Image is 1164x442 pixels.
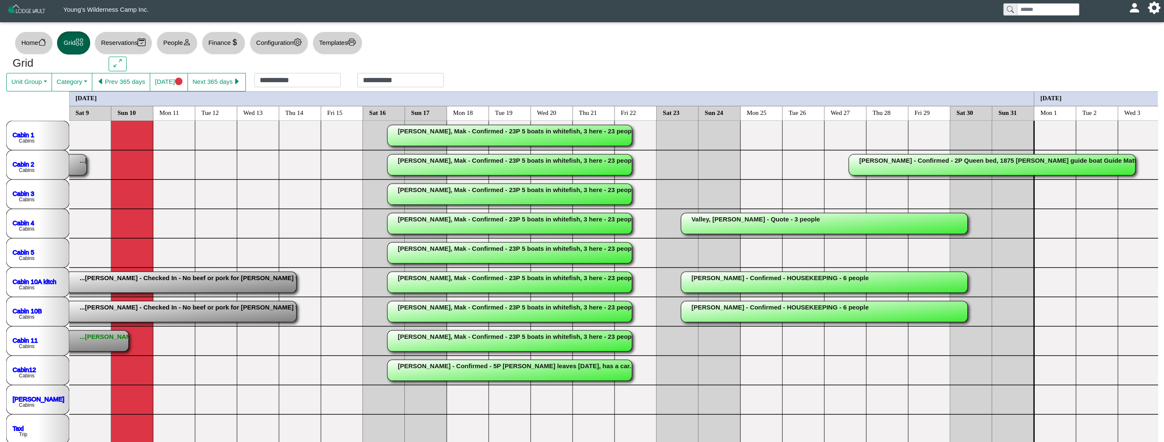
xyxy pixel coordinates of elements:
text: Cabins [19,285,34,291]
text: Sat 30 [956,109,973,116]
a: Cabin 1 [13,131,34,138]
text: Cabins [19,255,34,261]
text: Cabins [19,373,34,379]
text: Wed 3 [1124,109,1140,116]
text: Cabins [19,226,34,232]
svg: currency dollar [231,38,239,46]
a: Cabin 10A kitch [13,278,56,285]
text: [DATE] [1040,94,1062,101]
button: [DATE]circle fill [150,73,187,91]
text: Tue 26 [789,109,806,116]
text: Cabins [19,343,34,349]
svg: grid [76,38,83,46]
svg: caret right fill [233,78,241,86]
text: Wed 13 [243,109,263,116]
a: Taxi [13,424,24,432]
button: caret left fillPrev 365 days [92,73,150,91]
text: Thu 21 [579,109,597,116]
text: Cabins [19,138,34,144]
text: Sun 24 [705,109,723,116]
text: Cabins [19,167,34,173]
text: Tue 2 [1082,109,1096,116]
text: Sun 31 [998,109,1017,116]
text: Tue 19 [495,109,513,116]
text: Trip [19,432,28,437]
svg: printer [348,38,356,46]
button: arrows angle expand [109,57,127,72]
text: Mon 1 [1040,109,1057,116]
text: Cabins [19,314,34,320]
a: Cabin 4 [13,219,34,226]
img: Z [7,3,47,18]
button: Next 365 dayscaret right fill [187,73,246,91]
text: Wed 27 [831,109,850,116]
a: Cabin 10B [13,307,42,314]
text: Sat 9 [76,109,89,116]
input: Check out [357,73,444,87]
button: Reservationscalendar2 check [94,31,152,55]
a: Cabin 11 [13,336,38,343]
button: Category [52,73,92,91]
button: Peopleperson [156,31,197,55]
text: Mon 11 [159,109,179,116]
text: Thu 14 [285,109,303,116]
text: Mon 18 [453,109,473,116]
text: Sun 17 [411,109,430,116]
svg: gear [294,38,302,46]
h3: Grid [13,57,96,70]
text: Fri 15 [327,109,342,116]
a: [PERSON_NAME] [13,395,64,402]
text: Wed 20 [537,109,556,116]
a: Cabin 2 [13,160,34,167]
svg: house [38,38,46,46]
text: Fri 22 [621,109,636,116]
button: Unit Group [6,73,52,91]
button: Configurationgear [250,31,308,55]
a: Cabin 5 [13,248,34,255]
text: Cabins [19,402,34,408]
svg: person [183,38,191,46]
svg: caret left fill [97,78,105,86]
text: Mon 25 [747,109,766,116]
text: Sun 10 [117,109,136,116]
button: Homehouse [15,31,53,55]
svg: gear fill [1151,5,1157,11]
text: Thu 28 [872,109,891,116]
text: Sat 16 [369,109,386,116]
svg: person fill [1131,5,1138,11]
text: Cabins [19,197,34,203]
text: Sat 23 [663,109,680,116]
text: [DATE] [76,94,97,101]
button: Templatesprinter [312,31,362,55]
a: Cabin 3 [13,190,34,197]
svg: search [1007,6,1013,13]
svg: calendar2 check [138,38,146,46]
button: Gridgrid [57,31,90,55]
a: Cabin12 [13,366,36,373]
text: Fri 29 [914,109,930,116]
button: Financecurrency dollar [202,31,245,55]
svg: arrows angle expand [114,59,122,67]
svg: circle fill [175,78,183,86]
input: Check in [254,73,341,87]
text: Tue 12 [201,109,219,116]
